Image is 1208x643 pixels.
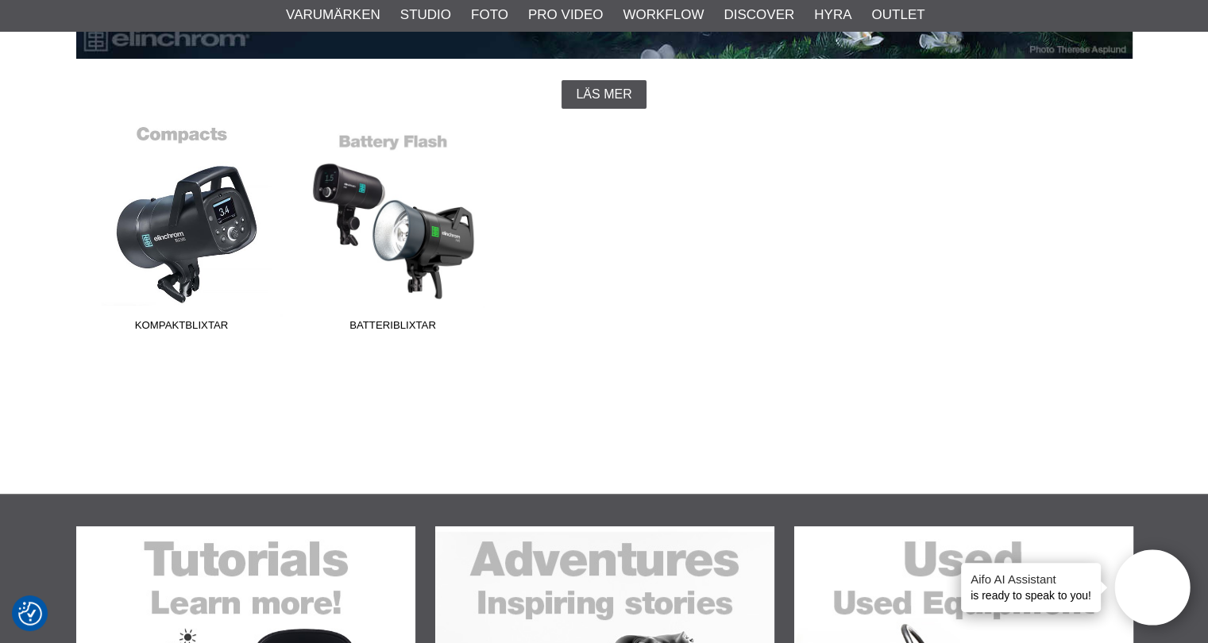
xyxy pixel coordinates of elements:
[76,125,288,339] a: Kompaktblixtar
[971,571,1091,587] h4: Aifo AI Assistant
[286,5,380,25] a: Varumärken
[400,5,451,25] a: Studio
[18,602,42,626] img: Revisit consent button
[18,599,42,628] button: Samtyckesinställningar
[814,5,851,25] a: Hyra
[288,125,499,339] a: Batteriblixtar
[724,5,794,25] a: Discover
[471,5,508,25] a: Foto
[961,563,1101,612] div: is ready to speak to you!
[288,318,499,339] span: Batteriblixtar
[76,318,288,339] span: Kompaktblixtar
[576,87,631,102] span: Läs mer
[528,5,603,25] a: Pro Video
[623,5,704,25] a: Workflow
[871,5,924,25] a: Outlet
